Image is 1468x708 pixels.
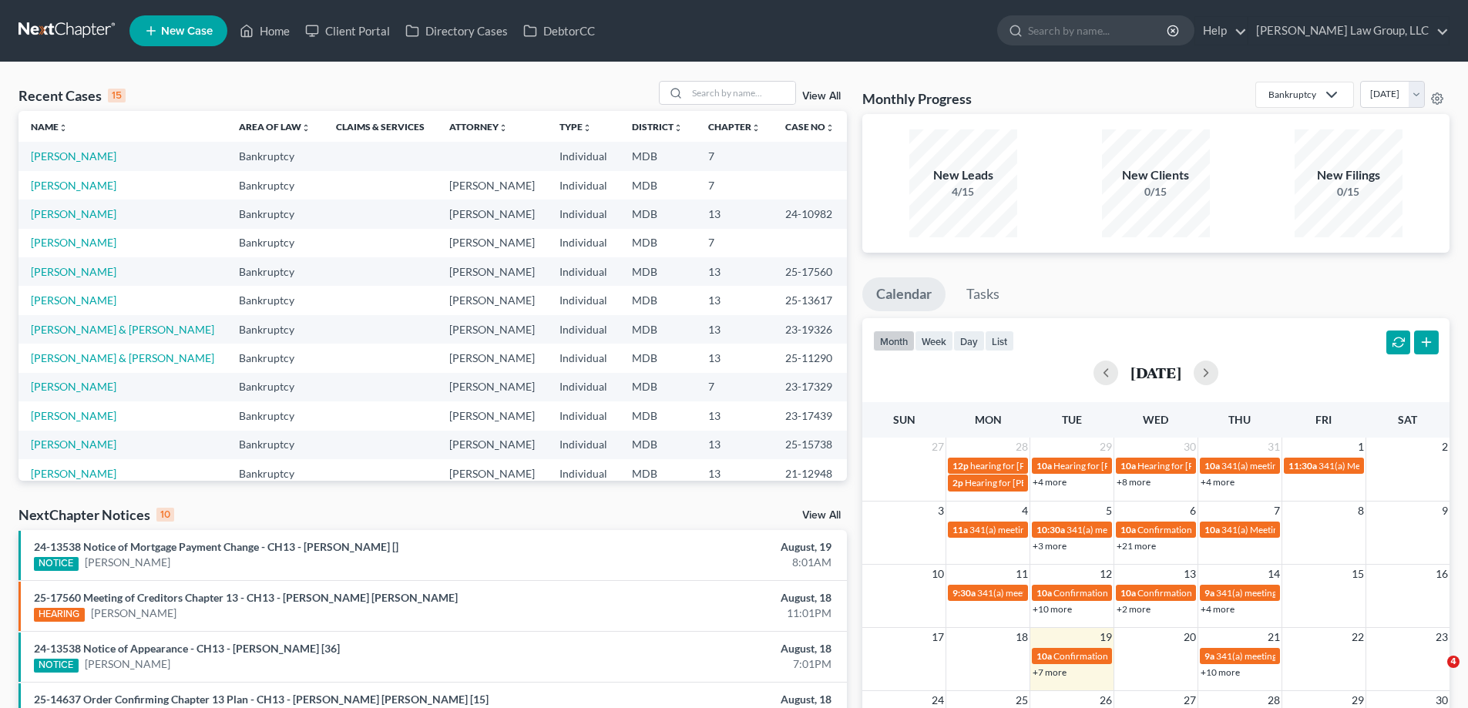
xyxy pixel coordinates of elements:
[620,286,695,314] td: MDB
[85,555,170,570] a: [PERSON_NAME]
[1036,587,1052,599] span: 10a
[1033,666,1067,678] a: +7 more
[227,229,323,257] td: Bankruptcy
[31,380,116,393] a: [PERSON_NAME]
[1137,587,1312,599] span: Confirmation hearing for [PERSON_NAME]
[1295,184,1402,200] div: 0/15
[930,628,946,646] span: 17
[297,17,398,45] a: Client Portal
[969,524,1118,535] span: 341(a) meeting for [PERSON_NAME]
[547,344,620,372] td: Individual
[1315,413,1332,426] span: Fri
[1216,650,1365,662] span: 341(a) meeting for [PERSON_NAME]
[985,331,1014,351] button: list
[437,200,547,228] td: [PERSON_NAME]
[18,86,126,105] div: Recent Cases
[547,171,620,200] td: Individual
[708,121,761,133] a: Chapterunfold_more
[936,502,946,520] span: 3
[802,91,841,102] a: View All
[620,142,695,170] td: MDB
[449,121,508,133] a: Attorneyunfold_more
[85,656,170,672] a: [PERSON_NAME]
[1188,502,1198,520] span: 6
[18,505,174,524] div: NextChapter Notices
[34,693,489,706] a: 25-14637 Order Confirming Chapter 13 Plan - CH13 - [PERSON_NAME] [PERSON_NAME] [15]
[1350,628,1366,646] span: 22
[34,608,85,622] div: HEARING
[773,257,847,286] td: 25-17560
[31,236,116,249] a: [PERSON_NAME]
[1356,502,1366,520] span: 8
[1221,524,1371,535] span: 341(a) Meeting for [PERSON_NAME]
[31,467,116,480] a: [PERSON_NAME]
[773,286,847,314] td: 25-13617
[1248,17,1449,45] a: [PERSON_NAME] Law Group, LLC
[1102,166,1210,184] div: New Clients
[1036,650,1052,662] span: 10a
[31,207,116,220] a: [PERSON_NAME]
[952,477,963,488] span: 2p
[909,184,1017,200] div: 4/15
[773,315,847,344] td: 23-19326
[674,123,683,133] i: unfold_more
[1228,413,1251,426] span: Thu
[227,142,323,170] td: Bankruptcy
[1182,628,1198,646] span: 20
[547,459,620,488] td: Individual
[547,142,620,170] td: Individual
[773,373,847,401] td: 23-17329
[227,315,323,344] td: Bankruptcy
[1319,460,1468,471] span: 341(a) Meeting for [PERSON_NAME]
[1266,565,1282,583] span: 14
[1221,460,1452,471] span: 341(a) meeting for [PERSON_NAME] & [PERSON_NAME]
[227,401,323,430] td: Bankruptcy
[930,565,946,583] span: 10
[1036,524,1065,535] span: 10:30a
[1182,438,1198,456] span: 30
[785,121,835,133] a: Case Nounfold_more
[1204,460,1220,471] span: 10a
[31,265,116,278] a: [PERSON_NAME]
[31,409,116,422] a: [PERSON_NAME]
[156,508,174,522] div: 10
[1398,413,1417,426] span: Sat
[1028,16,1169,45] input: Search by name...
[31,294,116,307] a: [PERSON_NAME]
[696,171,773,200] td: 7
[1067,524,1215,535] span: 341(a) meeting for [PERSON_NAME]
[34,557,79,571] div: NOTICE
[620,315,695,344] td: MDB
[975,413,1002,426] span: Mon
[620,401,695,430] td: MDB
[437,315,547,344] td: [PERSON_NAME]
[696,344,773,372] td: 13
[1014,565,1030,583] span: 11
[301,123,311,133] i: unfold_more
[952,587,976,599] span: 9:30a
[437,401,547,430] td: [PERSON_NAME]
[227,459,323,488] td: Bankruptcy
[1033,603,1072,615] a: +10 more
[952,460,969,471] span: 12p
[1201,476,1235,488] a: +4 more
[34,642,340,655] a: 24-13538 Notice of Appearance - CH13 - [PERSON_NAME] [36]
[1098,628,1114,646] span: 19
[239,121,311,133] a: Area of Lawunfold_more
[915,331,953,351] button: week
[1350,565,1366,583] span: 15
[1143,413,1168,426] span: Wed
[31,323,214,336] a: [PERSON_NAME] & [PERSON_NAME]
[324,111,437,142] th: Claims & Services
[1033,540,1067,552] a: +3 more
[31,179,116,192] a: [PERSON_NAME]
[1130,364,1181,381] h2: [DATE]
[437,344,547,372] td: [PERSON_NAME]
[862,277,946,311] a: Calendar
[576,555,831,570] div: 8:01AM
[773,401,847,430] td: 23-17439
[1288,460,1317,471] span: 11:30a
[1356,438,1366,456] span: 1
[1182,565,1198,583] span: 13
[547,431,620,459] td: Individual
